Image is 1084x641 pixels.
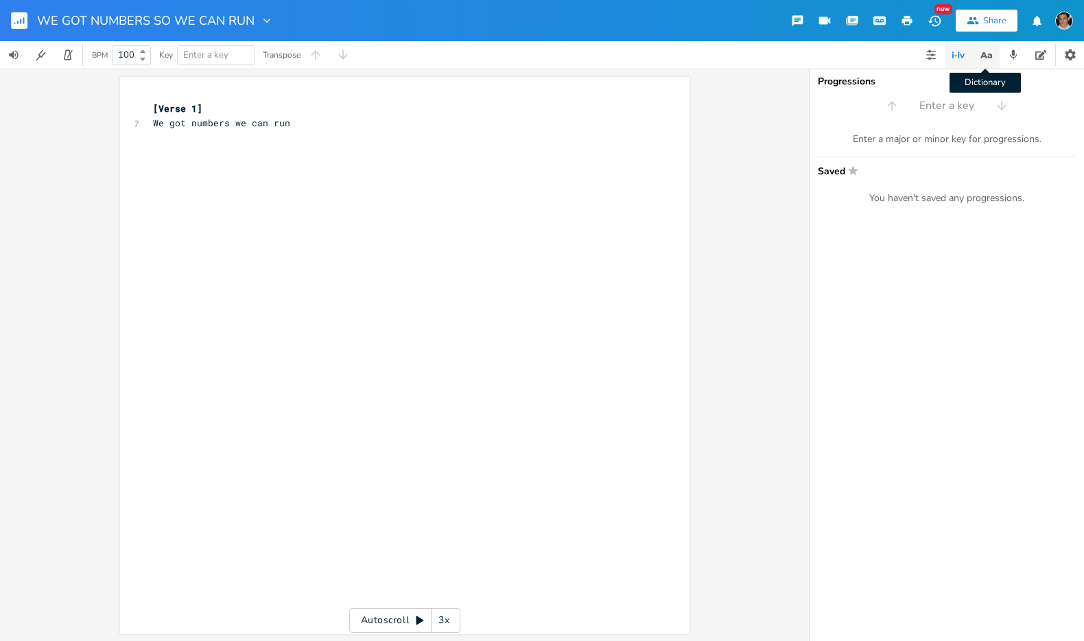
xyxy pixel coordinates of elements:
[1055,12,1073,30] img: John Pick
[818,192,1076,205] div: You haven't saved any progressions.
[934,4,952,14] div: New
[432,608,456,633] div: 3x
[921,8,948,33] button: New
[983,14,1006,27] div: Share
[349,608,460,633] div: Autoscroll
[818,133,1076,145] div: Enter a major or minor key for progressions.
[92,51,108,59] div: BPM
[263,51,301,59] div: Transpose
[153,117,290,129] span: We got numbers we can run
[818,77,1076,86] div: Progressions
[159,51,173,59] div: Key
[919,98,974,114] span: Enter a key
[818,165,1068,176] span: Saved
[956,10,1017,32] button: Share
[183,49,228,61] span: Enter a key
[972,41,1000,69] button: Dictionary
[153,102,202,115] span: [Verse 1]
[37,14,255,27] span: WE GOT NUMBERS SO WE CAN RUN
